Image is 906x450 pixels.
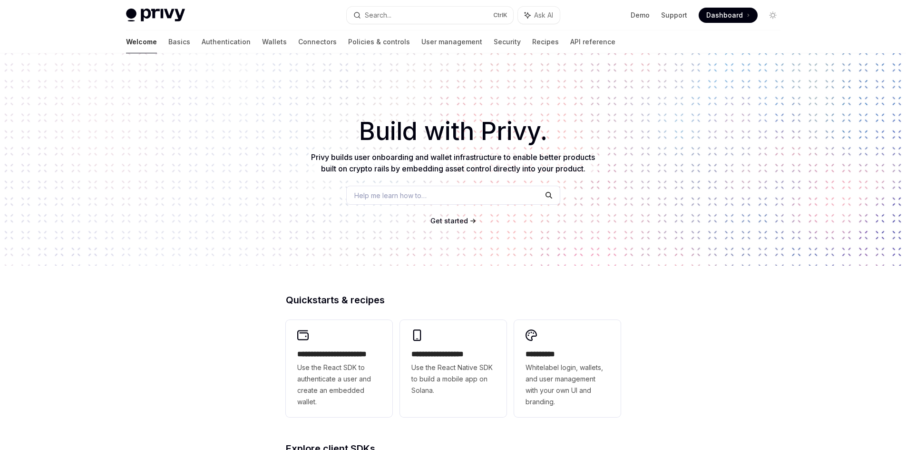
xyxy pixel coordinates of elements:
[421,30,482,53] a: User management
[532,30,559,53] a: Recipes
[348,30,410,53] a: Policies & controls
[354,190,427,200] span: Help me learn how to…
[347,7,513,24] button: Search...CtrlK
[430,217,468,225] span: Get started
[126,9,185,22] img: light logo
[661,10,687,20] a: Support
[631,10,650,20] a: Demo
[706,10,743,20] span: Dashboard
[493,11,507,19] span: Ctrl K
[570,30,615,53] a: API reference
[400,320,507,417] a: **** **** **** ***Use the React Native SDK to build a mobile app on Solana.
[411,362,495,396] span: Use the React Native SDK to build a mobile app on Solana.
[298,30,337,53] a: Connectors
[765,8,780,23] button: Toggle dark mode
[126,30,157,53] a: Welcome
[494,30,521,53] a: Security
[430,216,468,226] a: Get started
[518,7,560,24] button: Ask AI
[262,30,287,53] a: Wallets
[202,30,251,53] a: Authentication
[311,152,595,173] span: Privy builds user onboarding and wallet infrastructure to enable better products built on crypto ...
[526,362,609,408] span: Whitelabel login, wallets, and user management with your own UI and branding.
[534,10,553,20] span: Ask AI
[286,295,385,305] span: Quickstarts & recipes
[699,8,758,23] a: Dashboard
[168,30,190,53] a: Basics
[514,320,621,417] a: **** *****Whitelabel login, wallets, and user management with your own UI and branding.
[359,123,547,140] span: Build with Privy.
[297,362,381,408] span: Use the React SDK to authenticate a user and create an embedded wallet.
[365,10,391,21] div: Search...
